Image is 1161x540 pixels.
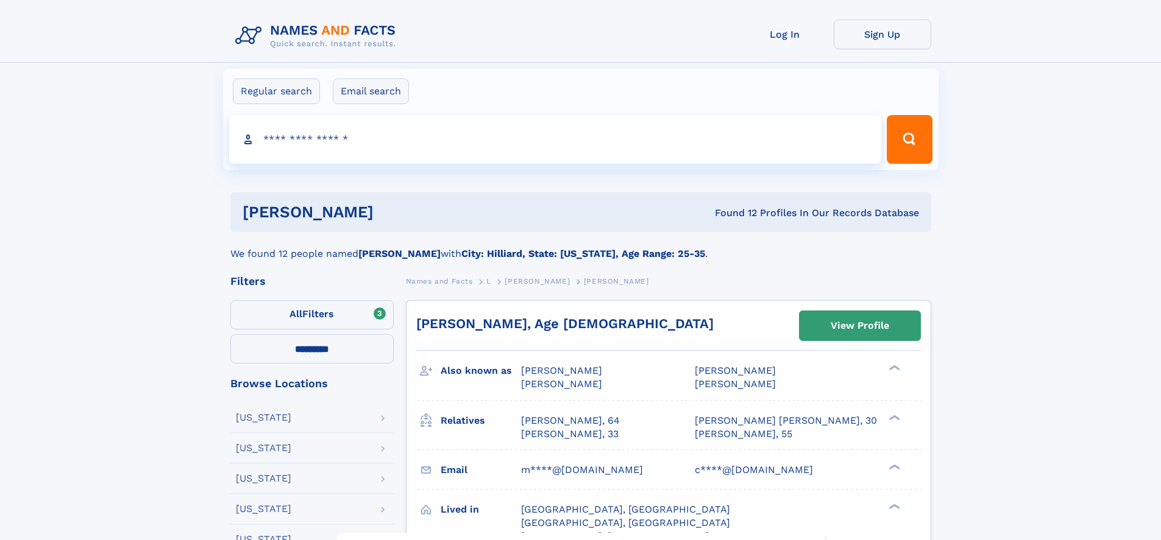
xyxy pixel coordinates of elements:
[887,115,932,164] button: Search Button
[521,365,602,376] span: [PERSON_NAME]
[521,427,619,441] a: [PERSON_NAME], 33
[243,205,544,220] h1: [PERSON_NAME]
[486,273,491,289] a: L
[800,311,920,340] a: View Profile
[229,115,882,164] input: search input
[521,517,730,528] span: [GEOGRAPHIC_DATA], [GEOGRAPHIC_DATA]
[406,273,473,289] a: Names and Facts
[236,443,291,453] div: [US_STATE]
[695,378,776,390] span: [PERSON_NAME]
[505,273,570,289] a: [PERSON_NAME]
[230,276,394,287] div: Filters
[544,206,919,220] div: Found 12 Profiles In Our Records Database
[521,414,620,427] a: [PERSON_NAME], 64
[886,364,901,372] div: ❯
[230,300,394,329] label: Filters
[230,378,394,389] div: Browse Locations
[736,19,834,49] a: Log In
[886,413,901,421] div: ❯
[695,365,776,376] span: [PERSON_NAME]
[886,463,901,471] div: ❯
[521,503,730,515] span: [GEOGRAPHIC_DATA], [GEOGRAPHIC_DATA]
[584,277,649,286] span: [PERSON_NAME]
[695,414,877,427] a: [PERSON_NAME] [PERSON_NAME], 30
[831,312,889,340] div: View Profile
[289,308,302,320] span: All
[441,460,521,480] h3: Email
[236,413,291,423] div: [US_STATE]
[333,79,409,104] label: Email search
[886,502,901,510] div: ❯
[236,474,291,483] div: [US_STATE]
[230,19,406,52] img: Logo Names and Facts
[521,378,602,390] span: [PERSON_NAME]
[505,277,570,286] span: [PERSON_NAME]
[695,427,792,441] a: [PERSON_NAME], 55
[416,316,714,331] a: [PERSON_NAME], Age [DEMOGRAPHIC_DATA]
[834,19,931,49] a: Sign Up
[230,232,931,261] div: We found 12 people named with .
[441,360,521,381] h3: Also known as
[236,504,291,514] div: [US_STATE]
[441,410,521,431] h3: Relatives
[233,79,320,104] label: Regular search
[461,248,705,259] b: City: Hilliard, State: [US_STATE], Age Range: 25-35
[441,499,521,520] h3: Lived in
[358,248,441,259] b: [PERSON_NAME]
[486,277,491,286] span: L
